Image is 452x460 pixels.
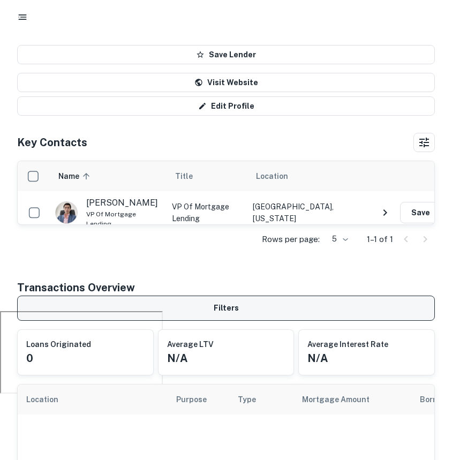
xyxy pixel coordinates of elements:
h6: Average Interest Rate [307,338,388,350]
th: Name [50,161,167,191]
p: [PERSON_NAME] [86,197,158,209]
td: [GEOGRAPHIC_DATA], [US_STATE] [247,191,369,234]
h4: Transactions Overview [17,280,135,296]
th: Mortgage Amount [293,384,411,414]
img: 1626815150135 [56,202,77,223]
span: Mortgage Amount [302,393,383,406]
a: Edit Profile [17,96,435,116]
th: Location [18,384,168,414]
button: Save [400,202,441,223]
th: Title [167,161,247,191]
span: Location [256,170,288,183]
p: Rows per page: [262,233,320,246]
span: VP of Mortgage Lending [86,209,161,229]
iframe: Chat Widget [398,374,452,426]
a: Visit Website [17,73,435,92]
span: Location [26,393,72,406]
h4: 0 [26,350,33,366]
div: 5 [324,231,350,247]
span: Purpose [176,393,221,406]
h4: N/A [167,350,188,366]
td: VP of Mortgage Lending [167,191,247,234]
button: NavigateNextIcon [374,202,396,223]
h6: Loans Originated [26,338,91,350]
span: Title [175,170,207,183]
h4: N/A [307,350,328,366]
span: Name [58,170,93,183]
p: 1–1 of 1 [367,233,393,246]
th: Location [247,161,369,191]
button: Save Lender [17,45,435,64]
th: Purpose [168,384,229,414]
h4: Key Contacts [17,134,87,150]
h6: Average LTV [167,338,214,350]
button: Filters [17,296,435,321]
span: Type [238,393,256,406]
th: Type [229,384,293,414]
div: scrollable content [18,161,434,224]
